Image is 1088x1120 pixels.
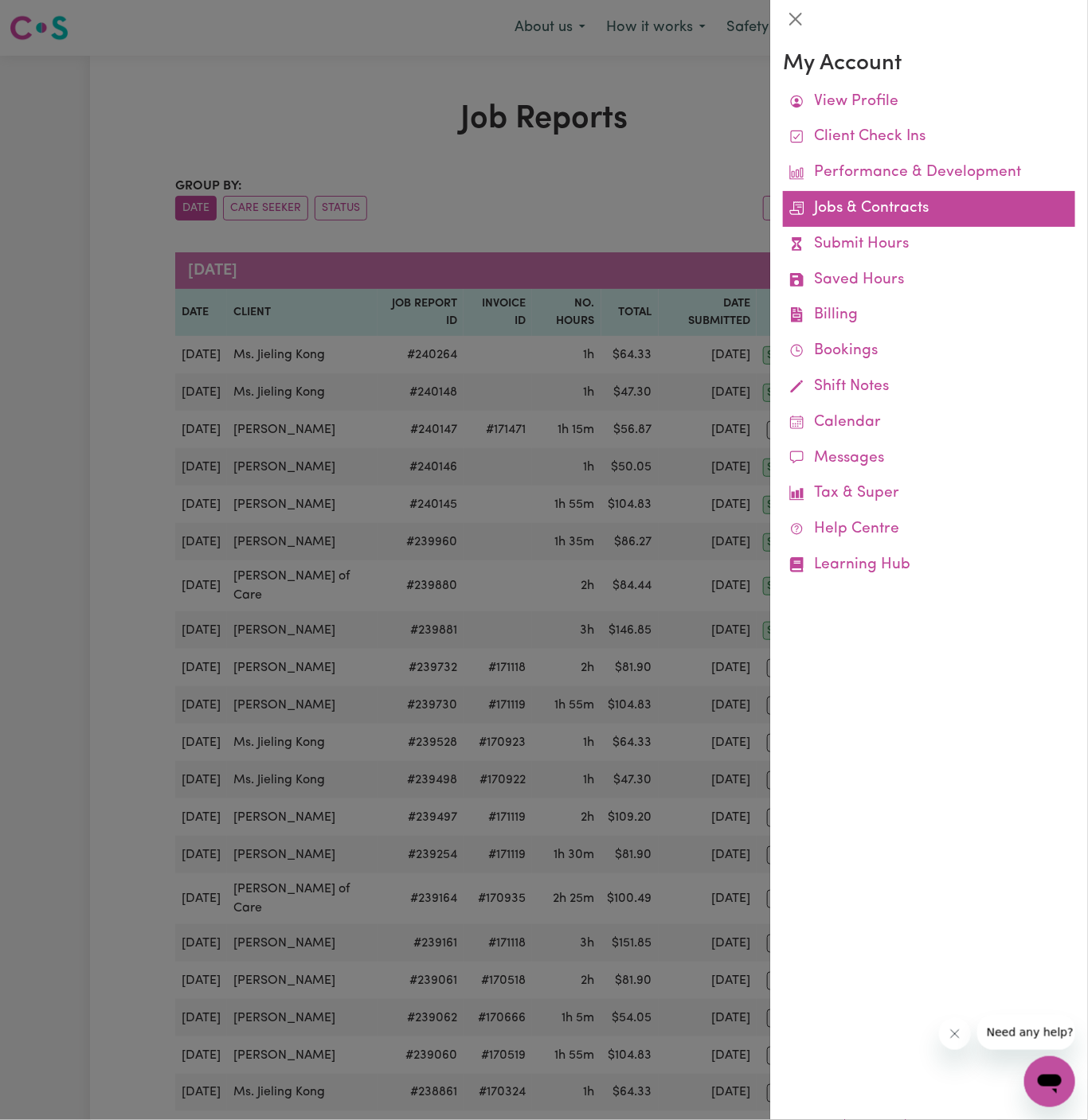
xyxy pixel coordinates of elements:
[783,334,1075,369] a: Bookings
[783,6,808,32] button: Close
[783,369,1075,405] a: Shift Notes
[783,512,1075,548] a: Help Centre
[783,191,1075,227] a: Jobs & Contracts
[783,263,1075,299] a: Saved Hours
[939,1018,971,1050] iframe: Close message
[1024,1056,1075,1107] iframe: Button to launch messaging window
[783,405,1075,441] a: Calendar
[783,155,1075,191] a: Performance & Development
[783,119,1075,155] a: Client Check Ins
[783,441,1075,477] a: Messages
[783,548,1075,583] a: Learning Hub
[783,227,1075,263] a: Submit Hours
[783,51,1075,78] h3: My Account
[783,84,1075,120] a: View Profile
[783,298,1075,334] a: Billing
[783,476,1075,512] a: Tax & Super
[977,1015,1075,1050] iframe: Message from company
